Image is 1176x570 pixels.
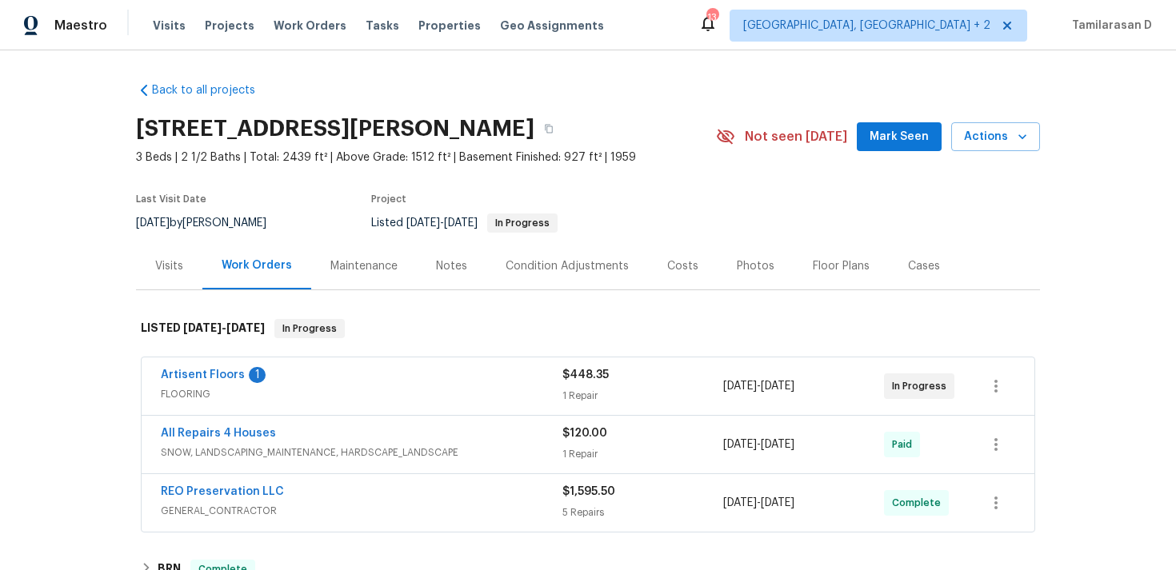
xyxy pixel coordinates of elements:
span: [DATE] [406,217,440,229]
div: Costs [667,258,698,274]
span: FLOORING [161,386,562,402]
a: REO Preservation LLC [161,486,284,497]
span: [DATE] [723,439,757,450]
span: In Progress [892,378,953,394]
span: [GEOGRAPHIC_DATA], [GEOGRAPHIC_DATA] + 2 [743,18,990,34]
span: [DATE] [723,381,757,392]
span: $120.00 [562,428,607,439]
span: Mark Seen [870,127,929,147]
span: 3 Beds | 2 1/2 Baths | Total: 2439 ft² | Above Grade: 1512 ft² | Basement Finished: 927 ft² | 1959 [136,149,716,165]
div: by [PERSON_NAME] [136,213,286,233]
span: - [183,322,265,333]
a: Artisent Floors [161,369,245,381]
div: Cases [908,258,940,274]
div: Maintenance [330,258,398,274]
span: Project [371,194,406,204]
div: Work Orders [222,257,292,273]
span: Geo Assignments [500,18,604,34]
span: Projects [205,18,254,34]
span: [DATE] [226,322,265,333]
span: Maestro [54,18,107,34]
div: Photos [737,258,774,274]
div: 1 Repair [562,446,723,462]
span: In Progress [276,321,343,337]
span: Work Orders [274,18,346,34]
span: $1,595.50 [562,486,615,497]
span: Actions [964,127,1027,147]
span: SNOW, LANDSCAPING_MAINTENANCE, HARDSCAPE_LANDSCAPE [161,444,562,460]
span: Properties [418,18,481,34]
div: 1 [249,367,266,383]
div: Floor Plans [813,258,870,274]
span: [DATE] [761,497,794,508]
button: Actions [951,122,1040,152]
span: In Progress [489,218,556,228]
a: All Repairs 4 Houses [161,428,276,439]
span: Visits [153,18,186,34]
span: Last Visit Date [136,194,206,204]
span: - [723,378,794,394]
span: Listed [371,217,558,229]
span: Tasks [366,20,399,31]
div: LISTED [DATE]-[DATE]In Progress [136,303,1040,354]
div: Notes [436,258,467,274]
span: [DATE] [136,217,170,229]
span: [DATE] [761,381,794,392]
span: Tamilarasan D [1066,18,1152,34]
span: - [406,217,478,229]
span: [DATE] [183,322,222,333]
div: 5 Repairs [562,504,723,520]
span: Not seen [DATE] [745,129,847,145]
a: Back to all projects [136,82,290,98]
span: GENERAL_CONTRACTOR [161,503,562,519]
span: - [723,436,794,452]
div: 1 Repair [562,388,723,404]
h2: [STREET_ADDRESS][PERSON_NAME] [136,121,534,137]
span: Paid [892,436,918,452]
span: Complete [892,495,947,511]
h6: LISTED [141,319,265,338]
span: $448.35 [562,369,609,381]
button: Mark Seen [857,122,942,152]
div: 13 [706,10,718,26]
span: [DATE] [444,217,478,229]
span: [DATE] [761,439,794,450]
div: Condition Adjustments [506,258,629,274]
span: [DATE] [723,497,757,508]
div: Visits [155,258,183,274]
button: Copy Address [534,114,563,143]
span: - [723,495,794,511]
